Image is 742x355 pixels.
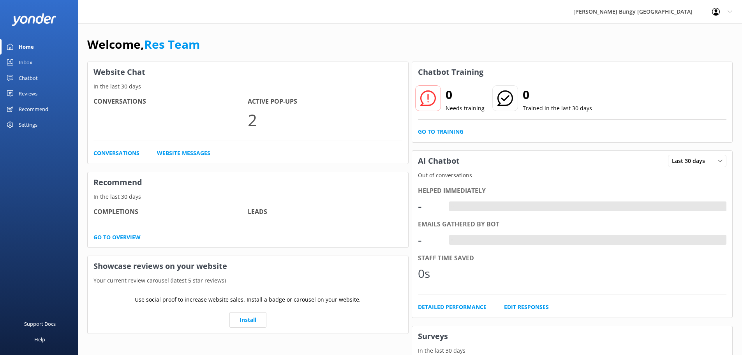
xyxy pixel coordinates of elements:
p: Out of conversations [412,171,733,180]
h3: Website Chat [88,62,408,82]
p: Needs training [446,104,485,113]
h3: Chatbot Training [412,62,489,82]
a: Website Messages [157,149,210,157]
div: Home [19,39,34,55]
div: Chatbot [19,70,38,86]
p: In the last 30 days [88,193,408,201]
a: Detailed Performance [418,303,486,311]
div: - [449,201,455,212]
div: 0s [418,264,441,283]
h3: Surveys [412,326,733,346]
div: Support Docs [24,316,56,332]
div: Helped immediately [418,186,727,196]
a: Install [229,312,266,328]
span: Last 30 days [672,157,710,165]
h4: Completions [93,207,248,217]
p: Your current review carousel (latest 5 star reviews) [88,276,408,285]
div: Inbox [19,55,32,70]
p: In the last 30 days [88,82,408,91]
div: Staff time saved [418,253,727,263]
p: Use social proof to increase website sales. Install a badge or carousel on your website. [135,295,361,304]
h1: Welcome, [87,35,200,54]
div: Emails gathered by bot [418,219,727,230]
a: Conversations [93,149,139,157]
div: Reviews [19,86,37,101]
a: Go to overview [93,233,141,242]
h4: Active Pop-ups [248,97,402,107]
h2: 0 [523,85,592,104]
h3: Showcase reviews on your website [88,256,408,276]
h2: 0 [446,85,485,104]
h4: Conversations [93,97,248,107]
a: Res Team [144,36,200,52]
img: yonder-white-logo.png [12,13,56,26]
div: Help [34,332,45,347]
h3: AI Chatbot [412,151,465,171]
div: - [449,235,455,245]
h3: Recommend [88,172,408,193]
h4: Leads [248,207,402,217]
div: - [418,197,441,215]
div: Recommend [19,101,48,117]
a: Go to Training [418,127,464,136]
p: 2 [248,107,402,133]
p: Trained in the last 30 days [523,104,592,113]
p: In the last 30 days [412,346,733,355]
div: Settings [19,117,37,132]
div: - [418,231,441,249]
a: Edit Responses [504,303,549,311]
